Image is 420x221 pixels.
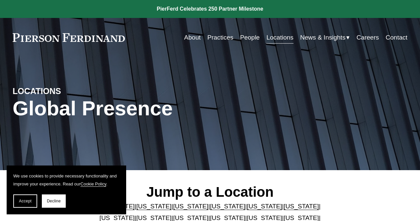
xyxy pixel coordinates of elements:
h1: Global Presence [13,97,276,120]
span: Decline [47,199,61,203]
a: [US_STATE] [173,203,209,210]
a: Careers [357,31,379,44]
p: We use cookies to provide necessary functionality and improve your experience. Read our . [13,172,120,188]
button: Accept [13,194,37,208]
button: Decline [42,194,66,208]
h2: Jump to a Location [95,184,325,201]
a: [US_STATE] [210,203,245,210]
a: Locations [266,31,293,44]
a: [US_STATE] [284,203,319,210]
a: folder dropdown [300,31,350,44]
section: Cookie banner [7,166,126,214]
span: Accept [19,199,32,203]
h4: LOCATIONS [13,86,111,97]
span: News & Insights [300,32,345,43]
a: People [240,31,260,44]
a: [US_STATE] [247,203,282,210]
a: Contact [386,31,408,44]
a: Practices [208,31,233,44]
a: Cookie Policy [80,181,106,186]
a: [US_STATE] [136,203,172,210]
a: About [184,31,201,44]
